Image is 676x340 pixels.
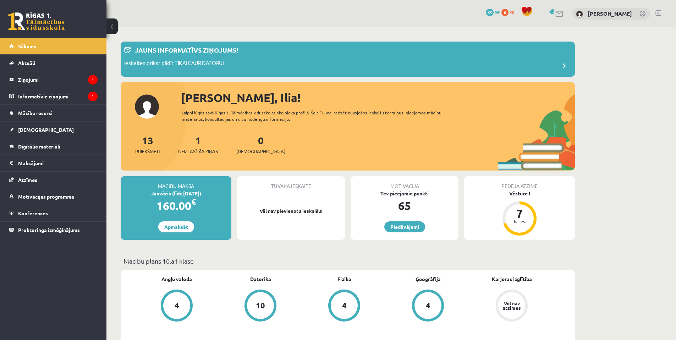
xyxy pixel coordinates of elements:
div: 160.00 [121,197,231,214]
p: Ieskaites drīkst pildīt TIKAI CAUR DATORU! [124,59,224,69]
a: Rīgas 1. Tālmācības vidusskola [8,12,65,30]
a: Vēl nav atzīmes [470,290,554,323]
div: Vēsture I [464,190,575,197]
div: 4 [175,302,179,309]
span: Motivācijas programma [18,193,74,200]
p: Vēl nav pievienotu ieskaišu! [241,207,341,215]
img: Ilia Ganebnyi [576,11,583,18]
div: [PERSON_NAME], Ilia! [181,89,575,106]
div: 65 [351,197,458,214]
span: Digitālie materiāli [18,143,60,150]
div: 4 [426,302,430,309]
span: Konferences [18,210,48,216]
legend: Informatīvie ziņojumi [18,88,98,104]
a: Informatīvie ziņojumi1 [9,88,98,104]
a: 0[DEMOGRAPHIC_DATA] [236,134,285,155]
a: Konferences [9,205,98,221]
div: Motivācija [351,176,458,190]
div: Pēdējā atzīme [464,176,575,190]
span: [DEMOGRAPHIC_DATA] [18,126,74,133]
span: 65 [486,9,494,16]
a: Angļu valoda [161,275,192,283]
p: Mācību plāns 10.a1 klase [123,256,572,266]
div: Janvāris (līdz [DATE]) [121,190,231,197]
a: 65 mP [486,9,500,15]
a: Datorika [250,275,271,283]
a: Mācību resursi [9,105,98,121]
a: Fizika [337,275,351,283]
a: Apmaksāt [158,221,194,232]
span: Aktuāli [18,60,35,66]
span: Sākums [18,43,36,49]
div: 4 [342,302,347,309]
div: Tuvākā ieskaite [237,176,345,190]
span: mP [495,9,500,15]
a: Maksājumi [9,155,98,171]
span: [DEMOGRAPHIC_DATA] [236,148,285,155]
span: xp [510,9,514,15]
a: 4 [386,290,470,323]
a: 4 [135,290,219,323]
span: € [191,196,196,207]
a: Motivācijas programma [9,188,98,205]
a: 13Priekšmeti [135,134,160,155]
a: 1Neizlasītās ziņas [178,134,218,155]
span: Atzīmes [18,177,37,183]
i: 1 [88,75,98,85]
a: Karjeras izglītība [492,275,532,283]
a: Digitālie materiāli [9,138,98,155]
div: Mācību maksa [121,176,231,190]
a: Ģeogrāfija [416,275,441,283]
div: Vēl nav atzīmes [502,301,522,310]
a: Vēsture I 7 balles [464,190,575,237]
a: [PERSON_NAME] [588,10,632,17]
span: 0 [501,9,509,16]
a: [DEMOGRAPHIC_DATA] [9,122,98,138]
i: 1 [88,92,98,101]
legend: Maksājumi [18,155,98,171]
a: Sākums [9,38,98,54]
span: Mācību resursi [18,110,53,116]
div: Tev pieejamie punkti [351,190,458,197]
span: Neizlasītās ziņas [178,148,218,155]
div: 10 [256,302,265,309]
div: Laipni lūgts savā Rīgas 1. Tālmācības vidusskolas skolnieka profilā. Šeit Tu vari redzēt tuvojošo... [182,109,454,122]
a: 4 [302,290,386,323]
a: Piedāvājumi [384,221,425,232]
div: 7 [509,208,530,219]
a: Proktoringa izmēģinājums [9,222,98,238]
div: balles [509,219,530,223]
legend: Ziņojumi [18,71,98,88]
a: Aktuāli [9,55,98,71]
a: Jauns informatīvs ziņojums! Ieskaites drīkst pildīt TIKAI CAUR DATORU! [124,45,571,73]
p: Jauns informatīvs ziņojums! [135,45,238,55]
a: 0 xp [501,9,518,15]
a: 10 [219,290,302,323]
a: Atzīmes [9,172,98,188]
span: Proktoringa izmēģinājums [18,227,80,233]
a: Ziņojumi1 [9,71,98,88]
span: Priekšmeti [135,148,160,155]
